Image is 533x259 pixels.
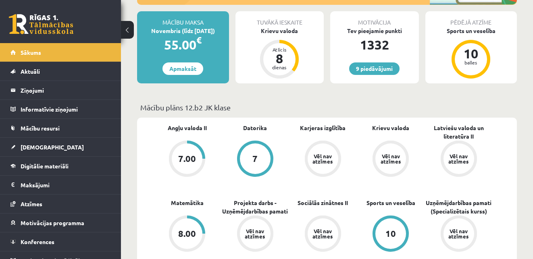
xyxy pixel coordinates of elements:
a: 7.00 [153,141,221,178]
div: 1332 [330,35,419,54]
a: Matemātika [171,199,204,207]
div: Vēl nav atzīmes [244,228,266,239]
div: dienas [267,65,291,70]
a: Vēl nav atzīmes [425,215,493,253]
a: Sākums [10,43,111,62]
div: 10 [459,47,483,60]
div: Sports un veselība [425,27,517,35]
div: balles [459,60,483,65]
div: 55.00 [137,35,229,54]
span: Digitālie materiāli [21,162,69,170]
span: Mācību resursi [21,124,60,132]
div: Vēl nav atzīmes [312,153,334,164]
div: Mācību maksa [137,11,229,27]
a: 7 [221,141,289,178]
a: Karjeras izglītība [300,124,346,132]
a: Vēl nav atzīmes [289,215,357,253]
a: Krievu valoda Atlicis 8 dienas [235,27,324,80]
div: Vēl nav atzīmes [448,153,470,164]
a: Ziņojumi [10,81,111,99]
a: Vēl nav atzīmes [425,141,493,178]
a: Informatīvie ziņojumi [10,100,111,118]
a: Vēl nav atzīmes [289,141,357,178]
div: 8.00 [178,229,196,238]
span: Sākums [21,49,41,56]
a: Rīgas 1. Tālmācības vidusskola [9,14,73,34]
a: Krievu valoda [372,124,409,132]
p: Mācību plāns 12.b2 JK klase [140,102,514,113]
a: Sports un veselība [366,199,415,207]
a: Digitālie materiāli [10,157,111,175]
span: Aktuāli [21,68,40,75]
span: Konferences [21,238,54,245]
a: Maksājumi [10,176,111,194]
div: Tev pieejamie punkti [330,27,419,35]
a: Vēl nav atzīmes [221,215,289,253]
div: Novembris (līdz [DATE]) [137,27,229,35]
div: Motivācija [330,11,419,27]
a: Konferences [10,232,111,251]
a: 9 piedāvājumi [349,62,400,75]
a: Apmaksāt [162,62,203,75]
legend: Maksājumi [21,176,111,194]
div: Pēdējā atzīme [425,11,517,27]
div: Vēl nav atzīmes [379,153,402,164]
a: Atzīmes [10,195,111,213]
span: € [196,34,202,46]
span: Atzīmes [21,200,42,207]
a: Uzņēmējdarbības pamati (Specializētais kurss) [425,199,493,215]
a: Latviešu valoda un literatūra II [425,124,493,141]
a: Projekta darbs - Uzņēmējdarbības pamati [221,199,289,215]
legend: Ziņojumi [21,81,111,99]
a: 8.00 [153,215,221,253]
span: [DEMOGRAPHIC_DATA] [21,143,84,151]
div: 7 [252,154,258,163]
div: 8 [267,52,291,65]
a: [DEMOGRAPHIC_DATA] [10,138,111,156]
a: Datorika [243,124,267,132]
a: Mācību resursi [10,119,111,137]
a: 10 [357,215,425,253]
a: Aktuāli [10,62,111,81]
a: Sociālās zinātnes II [298,199,348,207]
legend: Informatīvie ziņojumi [21,100,111,118]
div: Atlicis [267,47,291,52]
a: Vēl nav atzīmes [357,141,425,178]
a: Motivācijas programma [10,213,111,232]
span: Motivācijas programma [21,219,84,226]
a: Angļu valoda II [168,124,207,132]
div: Krievu valoda [235,27,324,35]
a: Sports un veselība 10 balles [425,27,517,80]
div: Tuvākā ieskaite [235,11,324,27]
div: 10 [385,229,396,238]
div: Vēl nav atzīmes [448,228,470,239]
div: Vēl nav atzīmes [312,228,334,239]
div: 7.00 [178,154,196,163]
